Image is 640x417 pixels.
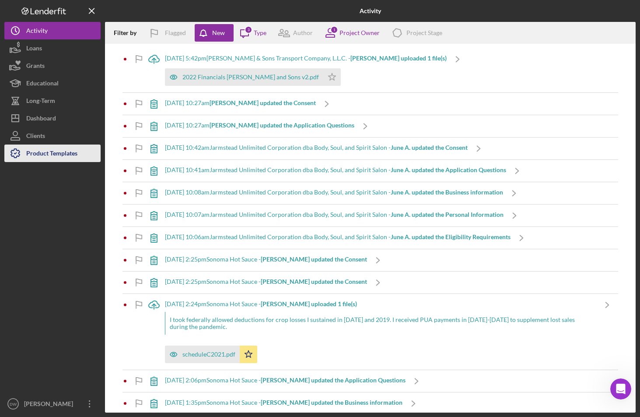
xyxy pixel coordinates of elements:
[143,227,532,249] a: [DATE] 10:06amJarmstead Unlimited Corporation dba Body, Soul, and Spirit Salon -June A. updated t...
[165,300,596,307] div: [DATE] 2:24pm Sonoma Hot Sauce -
[182,74,319,81] div: 2022 Financials [PERSON_NAME] and Sons v2.pdf
[143,249,389,271] a: [DATE] 2:25pmSonoma Hot Sauce -[PERSON_NAME] updated the Consent
[26,110,56,129] div: Dashboard
[165,68,341,86] button: 2022 Financials [PERSON_NAME] and Sons v2.pdf
[210,121,354,129] b: [PERSON_NAME] updated the Application Questions
[4,74,101,92] button: Educational
[26,57,45,77] div: Grants
[350,54,447,62] b: [PERSON_NAME] uploaded 1 file(s)
[143,272,389,293] a: [DATE] 2:25pmSonoma Hot Sauce -[PERSON_NAME] updated the Consent
[165,233,511,240] div: [DATE] 10:06am Jarmstead Unlimited Corporation dba Body, Soul, and Spirit Salon -
[26,74,59,94] div: Educational
[182,351,235,358] div: scheduleC2021.pdf
[4,127,101,145] button: Clients
[143,160,528,182] a: [DATE] 10:41amJarmstead Unlimited Corporation dba Body, Soul, and Spirit Salon -June A. updated t...
[4,39,101,57] button: Loans
[165,399,402,406] div: [DATE] 1:35pm Sonoma Hot Sauce -
[4,145,101,162] button: Product Templates
[339,29,380,36] div: Project Owner
[261,376,406,384] b: [PERSON_NAME] updated the Application Questions
[261,300,357,307] b: [PERSON_NAME] uploaded 1 file(s)
[165,346,257,363] button: scheduleC2021.pdf
[212,24,225,42] div: New
[210,99,316,106] b: [PERSON_NAME] updated the Consent
[165,278,367,285] div: [DATE] 2:25pm Sonoma Hot Sauce -
[261,255,367,263] b: [PERSON_NAME] updated the Consent
[4,395,101,413] button: DW[PERSON_NAME]
[245,26,252,34] div: 3
[143,24,195,42] button: Flagged
[143,138,490,159] a: [DATE] 10:42amJarmstead Unlimited Corporation dba Body, Soul, and Spirit Salon -June A. updated t...
[391,166,506,173] b: June A. updated the Application Questions
[4,22,101,39] button: Activity
[22,395,79,415] div: [PERSON_NAME]
[26,22,48,42] div: Activity
[165,312,596,335] div: I took federally allowed deductions for crop losses I sustained in [DATE] and 2019. I received PU...
[143,93,338,115] a: [DATE] 10:27am[PERSON_NAME] updated the Consent
[114,29,143,36] div: Filter by
[391,211,504,218] b: June A. updated the Personal Information
[26,145,77,164] div: Product Templates
[261,399,402,406] b: [PERSON_NAME] updated the Business information
[4,110,101,127] button: Dashboard
[391,233,511,240] b: June A. updated the Eligibility Requirements
[195,24,234,42] button: New
[391,188,503,196] b: June A. updated the Business information
[143,182,525,204] a: [DATE] 10:08amJarmstead Unlimited Corporation dba Body, Soul, and Spirit Salon -June A. updated t...
[261,278,367,285] b: [PERSON_NAME] updated the Consent
[330,26,338,34] div: 1
[165,99,316,106] div: [DATE] 10:27am
[406,29,442,36] div: Project Stage
[143,370,427,392] a: [DATE] 2:06pmSonoma Hot Sauce -[PERSON_NAME] updated the Application Questions
[143,294,618,370] a: [DATE] 2:24pmSonoma Hot Sauce -[PERSON_NAME] uploaded 1 file(s)I took federally allowed deduction...
[4,57,101,74] button: Grants
[143,48,469,92] a: [DATE] 5:42pm[PERSON_NAME] & Sons Transport Company, L.L.C. -[PERSON_NAME] uploaded 1 file(s)2022...
[143,115,376,137] a: [DATE] 10:27am[PERSON_NAME] updated the Application Questions
[165,256,367,263] div: [DATE] 2:25pm Sonoma Hot Sauce -
[165,166,506,173] div: [DATE] 10:41am Jarmstead Unlimited Corporation dba Body, Soul, and Spirit Salon -
[165,122,354,129] div: [DATE] 10:27am
[143,205,525,226] a: [DATE] 10:07amJarmstead Unlimited Corporation dba Body, Soul, and Spirit Salon -June A. updated t...
[293,29,313,36] div: Author
[165,144,468,151] div: [DATE] 10:42am Jarmstead Unlimited Corporation dba Body, Soul, and Spirit Salon -
[26,127,45,147] div: Clients
[254,29,266,36] div: Type
[165,211,504,218] div: [DATE] 10:07am Jarmstead Unlimited Corporation dba Body, Soul, and Spirit Salon -
[26,92,55,112] div: Long-Term
[26,39,42,59] div: Loans
[610,378,631,399] iframe: Intercom live chat
[360,7,381,14] b: Activity
[165,377,406,384] div: [DATE] 2:06pm Sonoma Hot Sauce -
[10,402,17,406] text: DW
[391,144,468,151] b: June A. updated the Consent
[165,55,447,62] div: [DATE] 5:42pm [PERSON_NAME] & Sons Transport Company, L.L.C. -
[4,92,101,110] button: Long-Term
[165,189,503,196] div: [DATE] 10:08am Jarmstead Unlimited Corporation dba Body, Soul, and Spirit Salon -
[165,24,186,42] div: Flagged
[143,392,424,414] a: [DATE] 1:35pmSonoma Hot Sauce -[PERSON_NAME] updated the Business information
